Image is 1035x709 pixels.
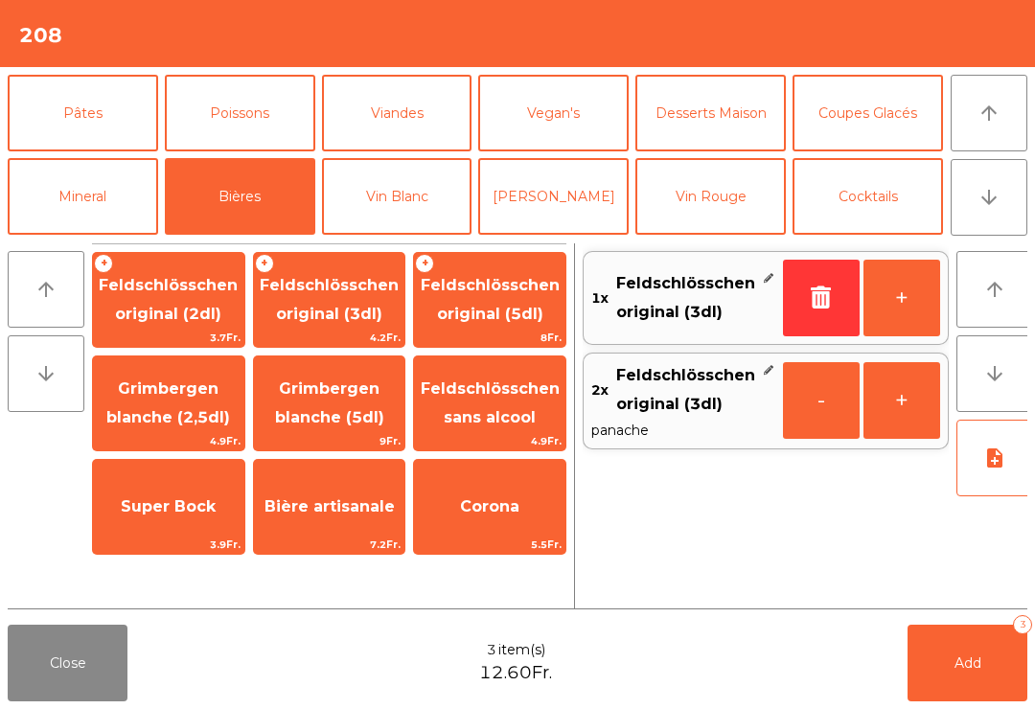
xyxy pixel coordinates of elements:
[322,75,472,151] button: Viandes
[591,361,609,420] span: 2x
[983,362,1006,385] i: arrow_downward
[460,497,519,515] span: Corona
[165,75,315,151] button: Poissons
[591,269,609,328] span: 1x
[1013,615,1032,634] div: 3
[954,654,981,672] span: Add
[165,158,315,235] button: Bières
[414,329,565,347] span: 8Fr.
[616,361,755,420] span: Feldschlösschen original (3dl)
[616,269,755,328] span: Feldschlösschen original (3dl)
[793,158,943,235] button: Cocktails
[8,158,158,235] button: Mineral
[591,420,775,441] span: panache
[479,660,552,686] span: 12.60Fr.
[635,158,786,235] button: Vin Rouge
[414,536,565,554] span: 5.5Fr.
[260,276,399,323] span: Feldschlösschen original (3dl)
[783,362,860,439] button: -
[414,432,565,450] span: 4.9Fr.
[34,278,57,301] i: arrow_upward
[94,254,113,273] span: +
[93,432,244,450] span: 4.9Fr.
[264,497,395,515] span: Bière artisanale
[19,21,62,50] h4: 208
[8,75,158,151] button: Pâtes
[498,640,545,660] span: item(s)
[977,186,1000,209] i: arrow_downward
[956,251,1033,328] button: arrow_upward
[635,75,786,151] button: Desserts Maison
[983,446,1006,469] i: note_add
[254,432,405,450] span: 9Fr.
[863,362,940,439] button: +
[93,536,244,554] span: 3.9Fr.
[977,102,1000,125] i: arrow_upward
[956,420,1033,496] button: note_add
[99,276,238,323] span: Feldschlösschen original (2dl)
[951,75,1027,151] button: arrow_upward
[8,251,84,328] button: arrow_upward
[415,254,434,273] span: +
[478,75,629,151] button: Vegan's
[793,75,943,151] button: Coupes Glacés
[254,329,405,347] span: 4.2Fr.
[908,625,1027,701] button: Add3
[322,158,472,235] button: Vin Blanc
[421,276,560,323] span: Feldschlösschen original (5dl)
[983,278,1006,301] i: arrow_upward
[254,536,405,554] span: 7.2Fr.
[8,625,127,701] button: Close
[8,335,84,412] button: arrow_downward
[487,640,496,660] span: 3
[478,158,629,235] button: [PERSON_NAME]
[255,254,274,273] span: +
[121,497,216,515] span: Super Bock
[275,379,384,426] span: Grimbergen blanche (5dl)
[956,335,1033,412] button: arrow_downward
[421,379,560,426] span: Feldschlösschen sans alcool
[106,379,230,426] span: Grimbergen blanche (2,5dl)
[951,159,1027,236] button: arrow_downward
[93,329,244,347] span: 3.7Fr.
[863,260,940,336] button: +
[34,362,57,385] i: arrow_downward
